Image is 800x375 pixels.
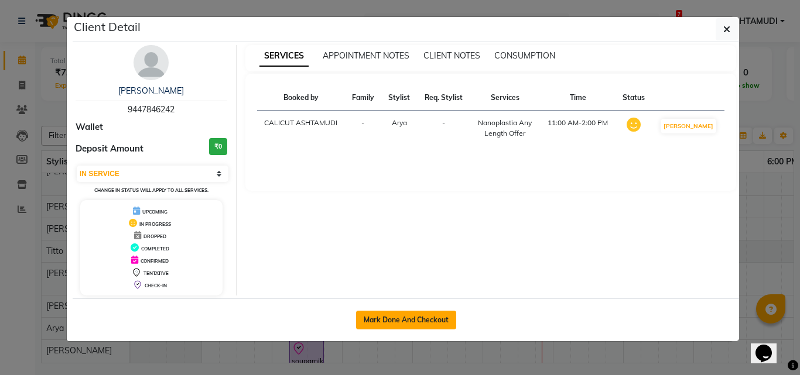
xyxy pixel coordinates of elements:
[74,18,141,36] h5: Client Detail
[257,111,345,146] td: CALICUT ASHTAMUDI
[323,50,409,61] span: APPOINTMENT NOTES
[128,104,175,115] span: 9447846242
[76,142,143,156] span: Deposit Amount
[423,50,480,61] span: CLIENT NOTES
[209,138,227,155] h3: ₹0
[381,85,417,111] th: Stylist
[751,328,788,363] iframe: chat widget
[118,85,184,96] a: [PERSON_NAME]
[94,187,208,193] small: Change in status will apply to all services.
[356,311,456,329] button: Mark Done And Checkout
[141,246,169,252] span: COMPLETED
[470,85,541,111] th: Services
[143,233,166,239] span: DROPPED
[76,121,103,134] span: Wallet
[257,85,345,111] th: Booked by
[345,85,381,111] th: Family
[661,119,716,133] button: [PERSON_NAME]
[541,85,616,111] th: Time
[477,118,534,139] div: Nanoplastia Any Length Offer
[616,85,652,111] th: Status
[139,221,171,227] span: IN PROGRESS
[143,270,169,276] span: TENTATIVE
[145,283,167,288] span: CHECK-IN
[392,118,407,127] span: Arya
[259,46,309,67] span: SERVICES
[417,111,470,146] td: -
[417,85,470,111] th: Req. Stylist
[345,111,381,146] td: -
[141,258,169,264] span: CONFIRMED
[541,111,616,146] td: 11:00 AM-2:00 PM
[494,50,555,61] span: CONSUMPTION
[134,45,169,80] img: avatar
[142,209,167,215] span: UPCOMING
